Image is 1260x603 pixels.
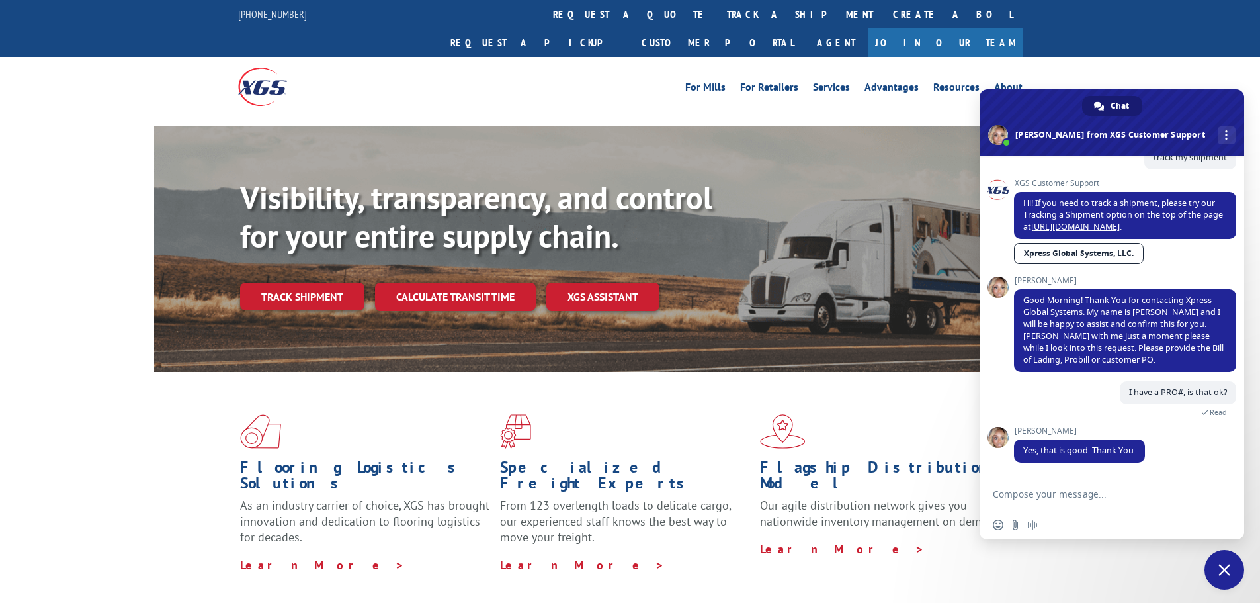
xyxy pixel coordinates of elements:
span: [PERSON_NAME] [1014,276,1236,285]
span: Read [1210,408,1227,417]
span: Our agile distribution network gives you nationwide inventory management on demand. [760,498,1003,529]
img: xgs-icon-flagship-distribution-model-red [760,414,806,449]
span: Yes, that is good. Thank You. [1023,445,1136,456]
a: XGS ASSISTANT [546,283,659,311]
span: Good Morning! Thank You for contacting Xpress Global Systems. My name is [PERSON_NAME] and I will... [1023,295,1224,365]
a: Advantages [864,82,919,97]
span: I have a PRO#, is that ok? [1129,387,1227,398]
p: From 123 overlength loads to delicate cargo, our experienced staff knows the best way to move you... [500,498,750,557]
span: [PERSON_NAME] [1014,426,1145,436]
h1: Specialized Freight Experts [500,459,750,498]
span: Send a file [1010,520,1021,530]
textarea: Compose your message... [993,477,1204,510]
span: Audio message [1027,520,1038,530]
a: About [994,82,1023,97]
a: Calculate transit time [375,283,536,311]
a: For Retailers [740,82,798,97]
a: Xpress Global Systems, LLC. [1014,243,1144,264]
a: Learn More > [500,557,665,573]
span: Chat [1111,96,1129,116]
a: Chat [1082,96,1142,116]
h1: Flooring Logistics Solutions [240,459,490,498]
a: Learn More > [760,541,925,557]
span: As an industry carrier of choice, XGS has brought innovation and dedication to flooring logistics... [240,498,489,545]
span: Hi! If you need to track a shipment, please try our Tracking a Shipment option on the top of the ... [1023,197,1223,232]
a: [URL][DOMAIN_NAME] [1031,221,1120,232]
h1: Flagship Distribution Model [760,459,1010,498]
a: Request a pickup [441,28,632,57]
a: Track shipment [240,283,364,310]
a: Services [813,82,850,97]
a: Learn More > [240,557,405,573]
a: For Mills [685,82,726,97]
a: Resources [933,82,980,97]
a: Close chat [1204,550,1244,590]
b: Visibility, transparency, and control for your entire supply chain. [240,177,712,256]
img: xgs-icon-focused-on-flooring-red [500,414,531,449]
a: Customer Portal [632,28,804,57]
span: XGS Customer Support [1014,179,1236,188]
span: Insert an emoji [993,520,1003,530]
a: Join Our Team [868,28,1023,57]
a: [PHONE_NUMBER] [238,7,307,21]
img: xgs-icon-total-supply-chain-intelligence-red [240,414,281,449]
a: Agent [804,28,868,57]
